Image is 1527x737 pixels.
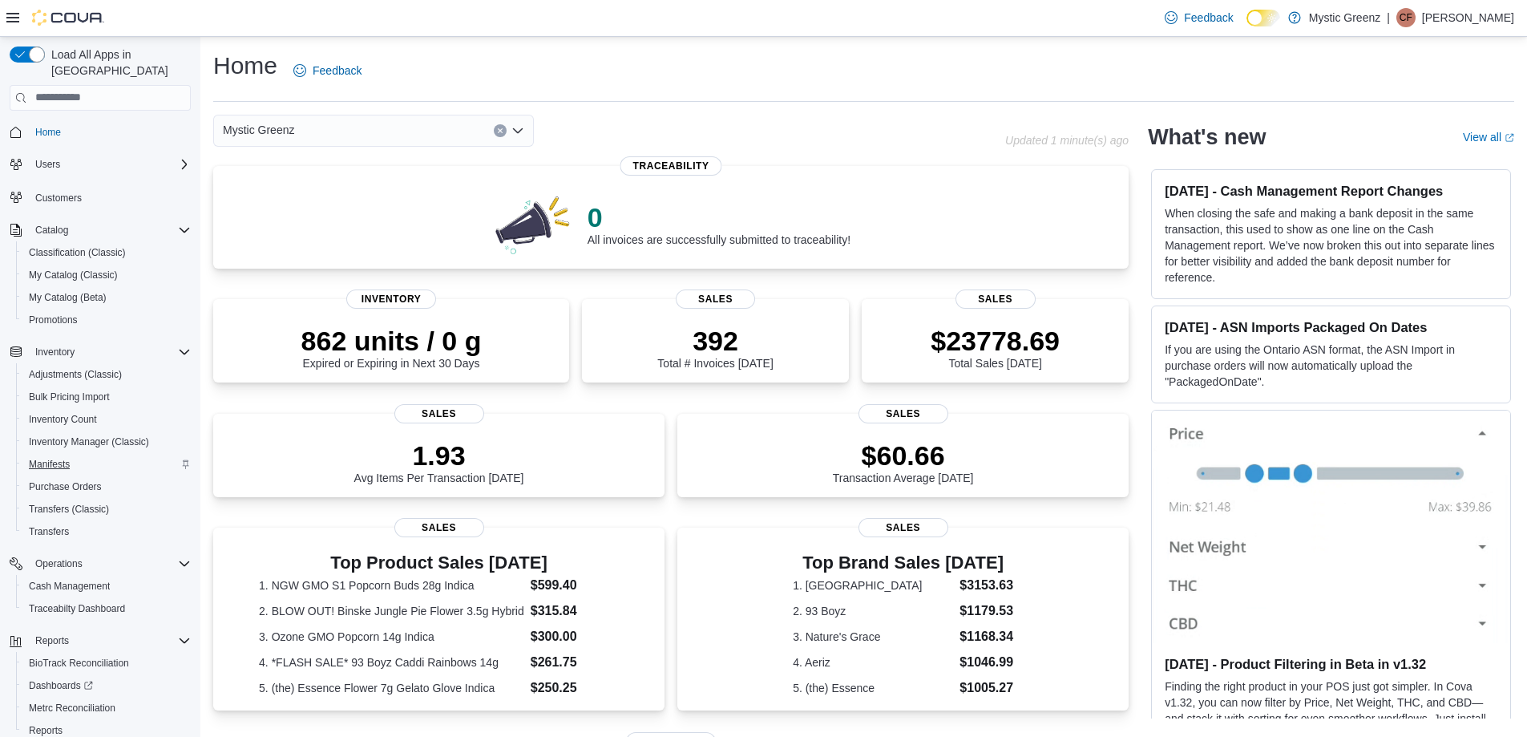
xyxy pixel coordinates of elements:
a: Transfers [22,522,75,541]
a: Inventory Manager (Classic) [22,432,156,452]
span: Manifests [22,455,191,474]
button: Reports [3,630,197,652]
span: Promotions [22,310,191,330]
dd: $250.25 [531,678,619,698]
span: Inventory [35,346,75,358]
p: | [1387,8,1390,27]
a: Feedback [287,55,368,87]
dd: $315.84 [531,601,619,621]
span: Inventory Count [29,413,97,426]
span: Transfers (Classic) [22,500,191,519]
div: Total Sales [DATE] [931,325,1060,370]
span: Dashboards [22,676,191,695]
p: Mystic Greenz [1309,8,1380,27]
span: Reports [29,631,191,650]
span: Purchase Orders [22,477,191,496]
span: Metrc Reconciliation [22,699,191,718]
span: Inventory [346,290,436,309]
dd: $1005.27 [959,678,1013,698]
a: Feedback [1158,2,1239,34]
button: Bulk Pricing Import [16,386,197,408]
span: Bulk Pricing Import [29,391,110,403]
a: Purchase Orders [22,477,108,496]
p: 0 [588,201,850,233]
div: Expired or Expiring in Next 30 Days [301,325,482,370]
dd: $1168.34 [959,627,1013,646]
p: $23778.69 [931,325,1060,357]
dt: 3. Ozone GMO Popcorn 14g Indica [259,629,524,645]
dt: 5. (the) Essence [793,680,953,696]
dd: $599.40 [531,576,619,595]
span: Classification (Classic) [29,246,126,259]
a: View allExternal link [1463,131,1514,144]
span: Metrc Reconciliation [29,702,115,715]
button: Customers [3,185,197,209]
span: Users [35,158,60,171]
h3: Top Brand Sales [DATE] [793,553,1013,573]
span: My Catalog (Classic) [29,269,118,281]
dd: $3153.63 [959,576,1013,595]
dt: 4. *FLASH SALE* 93 Boyz Caddi Rainbows 14g [259,654,524,670]
span: Reports [29,724,63,737]
button: Inventory [3,341,197,363]
h1: Home [213,50,277,82]
dt: 3. Nature's Grace [793,629,953,645]
a: Dashboards [22,676,99,695]
button: Home [3,120,197,144]
button: Users [3,153,197,176]
a: Cash Management [22,577,116,596]
button: Users [29,155,67,174]
a: Traceabilty Dashboard [22,599,131,618]
p: Updated 1 minute(s) ago [1005,134,1129,147]
button: Classification (Classic) [16,241,197,264]
img: Cova [32,10,104,26]
span: Bulk Pricing Import [22,387,191,407]
span: Inventory Manager (Classic) [29,435,149,448]
span: CF [1400,8,1412,27]
a: Bulk Pricing Import [22,387,116,407]
button: Manifests [16,453,197,476]
a: Transfers (Classic) [22,500,115,519]
span: BioTrack Reconciliation [29,657,129,670]
a: Home [29,123,67,142]
span: Traceabilty Dashboard [29,602,125,615]
span: BioTrack Reconciliation [22,654,191,673]
span: Transfers (Classic) [29,503,109,516]
a: BioTrack Reconciliation [22,654,135,673]
button: Operations [3,553,197,575]
a: My Catalog (Classic) [22,265,124,285]
p: If you are using the Ontario ASN format, the ASN Import in purchase orders will now automatically... [1165,342,1497,390]
span: Promotions [29,314,78,326]
button: Traceabilty Dashboard [16,597,197,620]
button: Purchase Orders [16,476,197,498]
h3: [DATE] - Product Filtering in Beta in v1.32 [1165,656,1497,672]
div: Total # Invoices [DATE] [657,325,773,370]
p: When closing the safe and making a bank deposit in the same transaction, this used to show as one... [1165,205,1497,285]
a: Manifests [22,455,76,474]
span: My Catalog (Beta) [22,288,191,307]
span: Cash Management [29,580,110,593]
button: Catalog [3,219,197,241]
span: Traceabilty Dashboard [22,599,191,618]
button: Metrc Reconciliation [16,697,197,719]
dt: 1. [GEOGRAPHIC_DATA] [793,577,953,593]
span: Sales [676,290,756,309]
button: Promotions [16,309,197,331]
span: Sales [955,290,1036,309]
span: Cash Management [22,577,191,596]
span: Home [35,126,61,139]
a: Inventory Count [22,410,103,429]
p: 862 units / 0 g [301,325,482,357]
a: Promotions [22,310,84,330]
a: Customers [29,188,88,208]
p: 392 [657,325,773,357]
dt: 5. (the) Essence Flower 7g Gelato Glove Indica [259,680,524,696]
span: Catalog [35,224,68,237]
button: Transfers [16,520,197,543]
span: Transfers [29,525,69,538]
span: Sales [394,518,484,537]
button: Reports [29,631,75,650]
dt: 1. NGW GMO S1 Popcorn Buds 28g Indica [259,577,524,593]
h2: What's new [1148,124,1266,150]
button: My Catalog (Beta) [16,286,197,309]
